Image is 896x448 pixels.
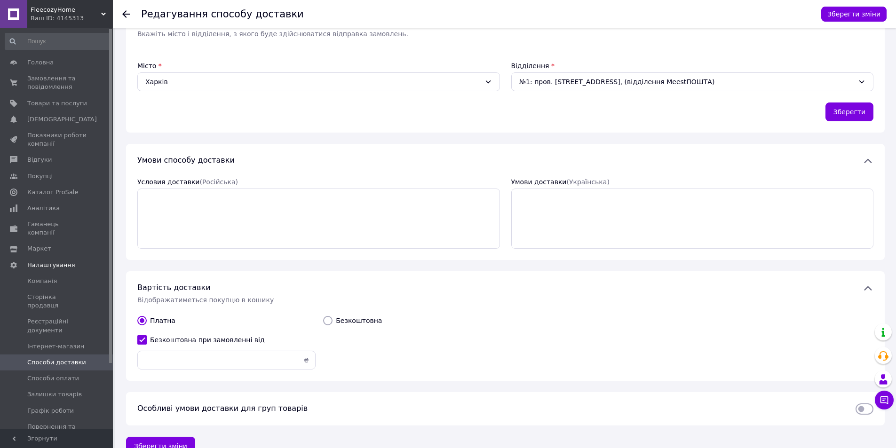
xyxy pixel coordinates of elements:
span: (Українська) [566,178,609,186]
span: Покупці [27,172,53,181]
span: Особливі умови доставки для груп товарів [137,404,308,413]
span: FleecozyHome [31,6,101,14]
span: Умови способу доставки [137,156,235,165]
span: Безкоштовна при замовленні від [150,335,265,345]
label: Условия доставки [137,178,238,186]
span: Товари та послуги [27,99,87,108]
div: Місто [137,61,500,71]
div: Редагування способу доставки [141,9,304,19]
span: Платна [150,316,175,325]
span: Безкоштовна [336,316,382,325]
div: Харків [137,72,500,91]
div: №1: пров. Ващенківський, 28Б, (відділення MeestПОШТА) [519,77,855,87]
span: Реєстраційні документи [27,317,87,334]
div: Повернутися до списку доставок [122,9,130,19]
button: Зберегти зміни [821,7,887,22]
span: Повернення та гарантія [27,423,87,440]
span: Гаманець компанії [27,220,87,237]
span: Аналітика [27,204,60,212]
button: Чат з покупцем [875,391,894,409]
span: Налаштування [27,261,75,269]
span: Вартість доставки [137,283,211,292]
span: Сторінка продавця [27,293,87,310]
span: (Російська) [199,178,238,186]
span: Відображатиметься покупцю в кошику [137,296,274,304]
span: Вкажіть місто і відділення, з якого буде здійснюватися відправка замовлень. [137,30,408,38]
span: Графік роботи [27,407,74,415]
input: Пошук [5,33,111,50]
div: Ваш ID: 4145313 [31,14,113,23]
span: Інтернет-магазин [27,342,84,351]
span: Маркет [27,244,51,253]
span: Залишки товарів [27,390,82,399]
span: Способи оплати [27,374,79,383]
span: ₴ [304,355,309,365]
span: Каталог ProSale [27,188,78,196]
button: Зберегти [825,102,873,121]
div: Відділення [511,61,874,71]
span: Замовлення та повідомлення [27,74,87,91]
span: Способи доставки [27,358,86,367]
span: Компанія [27,277,57,285]
span: Відгуки [27,156,52,164]
span: [DEMOGRAPHIC_DATA] [27,115,97,124]
label: Умови доставки [511,178,610,186]
span: Показники роботи компанії [27,131,87,148]
span: Головна [27,58,54,67]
